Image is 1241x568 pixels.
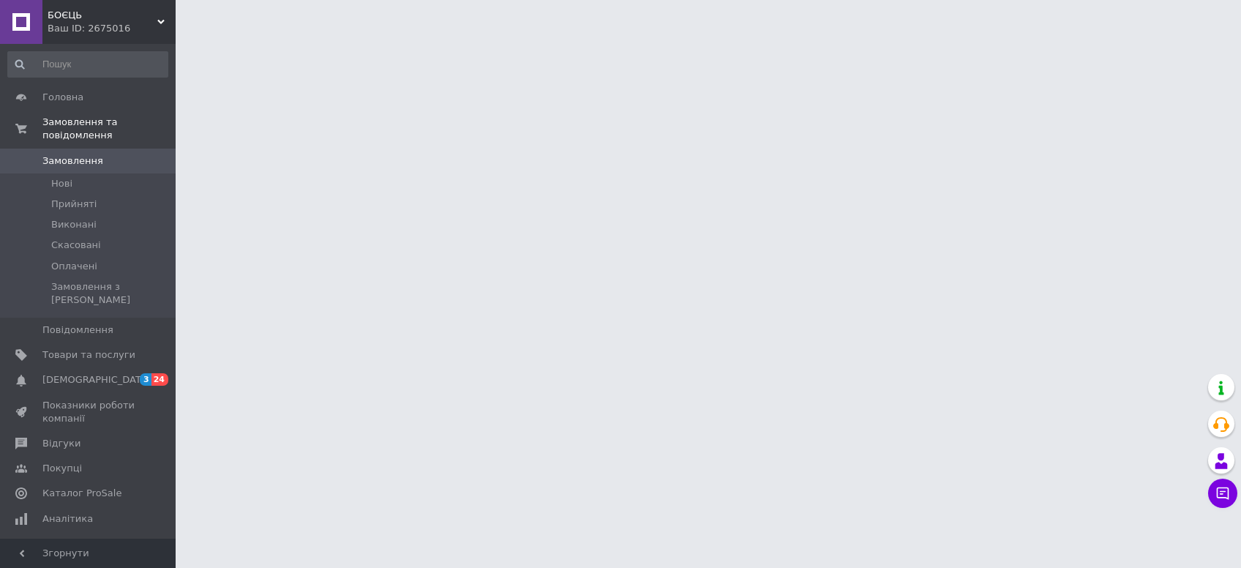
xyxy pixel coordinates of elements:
button: Чат з покупцем [1208,479,1237,508]
span: БОЄЦЬ [48,9,157,22]
span: Інструменти веб-майстра та SEO [42,537,135,564]
span: Товари та послуги [42,348,135,362]
span: 24 [151,373,168,386]
span: Скасовані [51,239,101,252]
span: Нові [51,177,72,190]
div: Ваш ID: 2675016 [48,22,176,35]
span: Повідомлення [42,324,113,337]
span: Оплачені [51,260,97,273]
span: Покупці [42,462,82,475]
span: Замовлення та повідомлення [42,116,176,142]
span: Прийняті [51,198,97,211]
input: Пошук [7,51,168,78]
span: Замовлення [42,154,103,168]
span: Головна [42,91,83,104]
span: Каталог ProSale [42,487,121,500]
span: Виконані [51,218,97,231]
span: [DEMOGRAPHIC_DATA] [42,373,151,386]
span: Показники роботи компанії [42,399,135,425]
span: Відгуки [42,437,80,450]
span: 3 [140,373,151,386]
span: Аналітика [42,512,93,526]
span: Замовлення з [PERSON_NAME] [51,280,167,307]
